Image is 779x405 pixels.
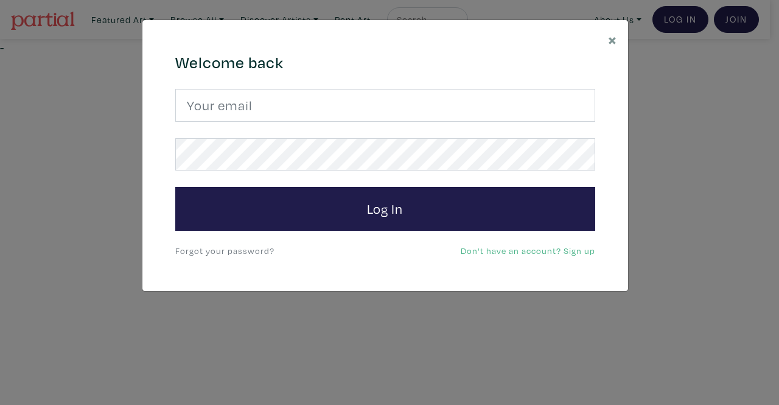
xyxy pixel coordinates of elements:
span: × [608,29,617,50]
a: Don't have an account? Sign up [461,245,595,256]
button: Close [597,20,628,58]
input: Your email [175,89,595,122]
a: Forgot your password? [175,245,274,256]
button: Log In [175,187,595,231]
h4: Welcome back [175,53,595,72]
